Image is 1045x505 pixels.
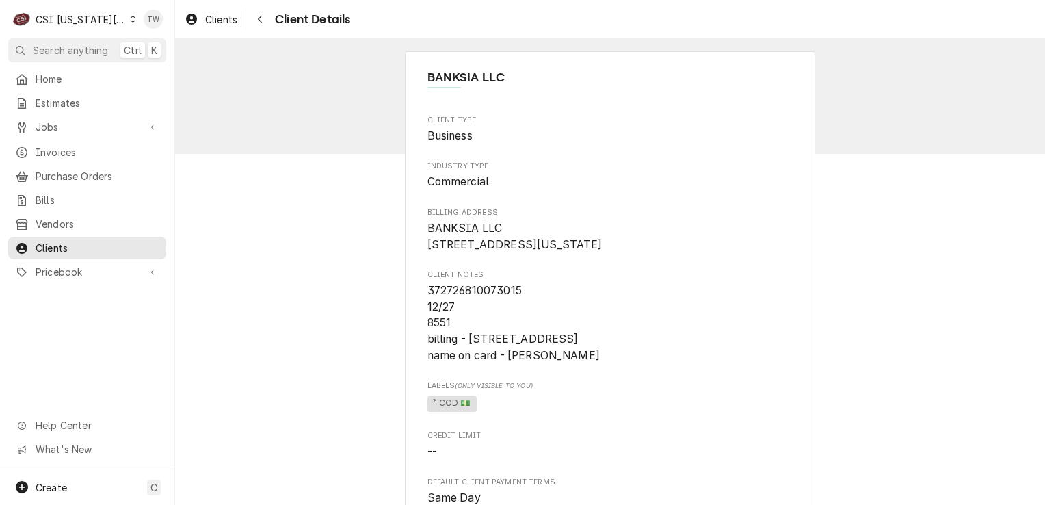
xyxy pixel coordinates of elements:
div: C [12,10,31,29]
a: Go to Pricebook [8,261,166,283]
span: 372726810073015 12/27 8551 billing - [STREET_ADDRESS] name on card - [PERSON_NAME] [427,284,600,362]
span: Name [427,68,793,87]
div: Billing Address [427,207,793,253]
span: Commercial [427,175,490,188]
span: Business [427,129,473,142]
span: -- [427,445,437,458]
span: Industry Type [427,174,793,190]
a: Clients [8,237,166,259]
a: Clients [179,8,243,31]
span: Credit Limit [427,444,793,461]
div: CSI [US_STATE][GEOGRAPHIC_DATA] [36,12,126,27]
span: Client Details [271,10,350,29]
button: Search anythingCtrlK [8,38,166,62]
a: Home [8,68,166,90]
span: Home [36,72,159,86]
span: [object Object] [427,393,793,414]
a: Go to What's New [8,438,166,461]
span: Client Type [427,128,793,144]
span: Help Center [36,418,158,432]
a: Go to Jobs [8,116,166,138]
a: Go to Help Center [8,414,166,437]
span: Billing Address [427,220,793,252]
div: Industry Type [427,161,793,190]
span: Labels [427,380,793,391]
div: TW [144,10,163,29]
span: Industry Type [427,161,793,172]
span: Client Type [427,115,793,126]
span: K [151,43,157,57]
span: Bills [36,193,159,207]
span: (Only Visible to You) [455,382,532,389]
div: Tori Warrick's Avatar [144,10,163,29]
div: Client Notes [427,270,793,364]
a: Invoices [8,141,166,164]
span: Pricebook [36,265,139,279]
span: Ctrl [124,43,142,57]
div: Client Information [427,68,793,98]
span: Billing Address [427,207,793,218]
span: Default Client Payment Terms [427,477,793,488]
span: Client Notes [427,283,793,363]
span: Invoices [36,145,159,159]
span: What's New [36,442,158,456]
a: Estimates [8,92,166,114]
span: BANKSIA LLC [STREET_ADDRESS][US_STATE] [427,222,603,251]
a: Vendors [8,213,166,235]
button: Navigate back [249,8,271,30]
span: Jobs [36,120,139,134]
span: Estimates [36,96,159,110]
a: Bills [8,189,166,211]
span: Create [36,482,67,493]
span: ² COD 💵 [427,396,477,412]
div: Client Type [427,115,793,144]
span: Client Notes [427,270,793,281]
span: Vendors [36,217,159,231]
span: C [150,480,157,495]
span: Clients [36,241,159,255]
span: Same Day [427,491,481,504]
span: Credit Limit [427,430,793,441]
div: Credit Limit [427,430,793,460]
span: Search anything [33,43,108,57]
span: Clients [205,12,237,27]
div: [object Object] [427,380,793,414]
span: Purchase Orders [36,169,159,183]
a: Purchase Orders [8,165,166,187]
div: CSI Kansas City's Avatar [12,10,31,29]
